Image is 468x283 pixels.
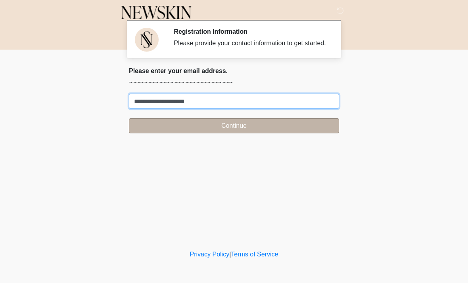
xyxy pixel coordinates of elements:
img: Newskin Logo [121,6,192,19]
a: | [229,251,231,258]
p: ~~~~~~~~~~~~~~~~~~~~~~~~~~~~ [129,78,339,87]
img: Agent Avatar [135,28,159,52]
h2: Registration Information [174,28,327,35]
a: Privacy Policy [190,251,230,258]
div: Please provide your contact information to get started. [174,39,327,48]
button: Continue [129,118,339,133]
a: Terms of Service [231,251,278,258]
h2: Please enter your email address. [129,67,339,75]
